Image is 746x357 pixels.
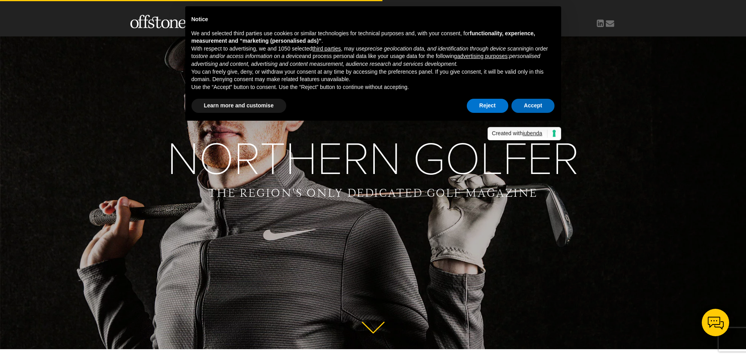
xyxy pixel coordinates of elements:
span: Created with [492,130,547,138]
p: We and selected third parties use cookies or similar technologies for technical purposes and, wit... [191,30,555,45]
em: personalised advertising and content, advertising and content measurement, audience research and ... [191,53,540,67]
button: Accept [511,99,555,113]
button: Reject [467,99,508,113]
p: Use the “Accept” button to consent. Use the “Reject” button to continue without accepting. [191,83,555,91]
button: Learn more and customise [191,99,286,113]
p: With respect to advertising, we and 1050 selected , may use in order to and process personal data... [191,45,555,68]
button: advertising purposes [457,53,508,60]
em: precise geolocation data, and identification through device scanning [365,45,529,52]
h2: Notice [191,16,555,24]
a: Created withiubenda [488,127,561,140]
span: iubenda [523,130,542,136]
button: third parties [312,45,341,53]
em: store and/or access information on a device [196,53,302,59]
p: You can freely give, deny, or withdraw your consent at any time by accessing the preferences pane... [191,68,555,83]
